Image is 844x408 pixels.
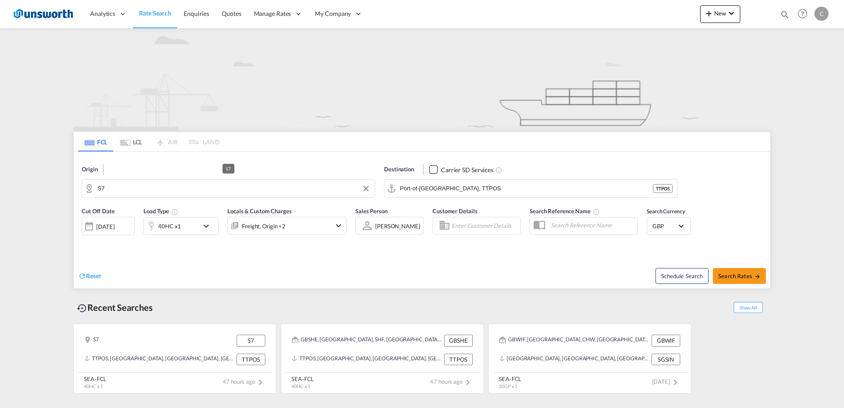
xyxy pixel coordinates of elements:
span: Sales Person [355,208,388,215]
span: Search Currency [647,208,685,215]
div: TTPOS, Port-of-Spain, Trinidad and Tobago, Caribbean, Americas [292,354,442,365]
div: GBWIF [652,335,680,346]
span: Reset [86,272,101,280]
div: Help [795,6,814,22]
md-icon: icon-chevron-right [463,377,473,388]
span: Quotes [222,10,241,17]
div: TTPOS [653,184,673,193]
div: SGSIN, Singapore, Singapore, South East Asia, Asia Pacific [499,354,649,365]
img: 3748d800213711f08852f18dcb6d8936.jpg [13,4,73,24]
md-icon: icon-chevron-right [670,377,681,388]
div: [DATE] [82,217,135,235]
md-icon: icon-backup-restore [77,303,87,314]
span: 40HC x 1 [291,383,310,389]
button: Search Ratesicon-arrow-right [713,268,766,284]
span: New [704,10,737,17]
span: Rate Search [139,9,171,17]
div: SEA-FCL [84,375,106,383]
input: Search by Door [98,182,370,195]
span: Analytics [90,9,115,18]
div: 40HC x1 [158,220,181,232]
span: Manage Rates [254,9,291,18]
span: Search Rates [718,272,761,280]
div: Freight Origin Destination Dock Stuffingicon-chevron-down [227,217,347,234]
div: C [814,7,829,21]
div: [DATE] [96,223,114,230]
span: My Company [315,9,351,18]
span: 20GP x 1 [499,383,517,389]
md-select: Sales Person: Cesar Caicedo [374,219,421,232]
div: TTPOS [444,354,473,365]
img: new-FCL.png [73,28,771,131]
span: Search Reference Name [530,208,600,215]
input: Search by Port [400,182,653,195]
md-tab-item: FCL [78,132,113,151]
md-icon: icon-chevron-down [201,221,216,231]
button: icon-plus 400-fgNewicon-chevron-down [700,5,740,23]
span: Cut Off Date [82,208,115,215]
md-icon: icon-chevron-right [255,377,266,388]
div: [PERSON_NAME] [375,223,420,230]
md-checkbox: Checkbox No Ink [429,165,494,174]
md-icon: icon-chevron-down [726,8,737,19]
md-pagination-wrapper: Use the left and right arrow keys to navigate between tabs [78,132,219,151]
div: GBSHE, Sheffield, SHF, United Kingdom, GB & Ireland, Europe [292,335,442,346]
span: Locals & Custom Charges [227,208,292,215]
md-icon: icon-refresh [78,272,86,280]
span: 47 hours ago [430,378,473,385]
span: Show All [734,302,763,313]
div: S7 [84,335,99,346]
div: GBWIF, Winsford, CHW, United Kingdom, GB & Ireland, Europe [499,335,649,346]
md-icon: icon-plus 400-fg [704,8,714,19]
md-icon: icon-arrow-right [754,273,761,280]
md-datepicker: Select [82,234,88,246]
div: Freight Origin Destination Dock Stuffing [242,220,286,232]
md-icon: Select multiple loads to view rates [171,208,178,215]
recent-search-card: GBSHE, [GEOGRAPHIC_DATA], SHF, [GEOGRAPHIC_DATA], [GEOGRAPHIC_DATA] & [GEOGRAPHIC_DATA], [GEOGRAP... [281,324,484,393]
div: SGSIN [652,354,680,365]
span: GBP [652,222,677,230]
span: Destination [384,165,414,174]
div: icon-refreshReset [78,272,101,281]
div: TTPOS, Port-of-Spain, Trinidad and Tobago, Caribbean, Americas [84,354,234,365]
div: Carrier SD Services [441,166,494,174]
md-icon: Unchecked: Search for CY (Container Yard) services for all selected carriers.Checked : Search for... [495,166,502,174]
div: GBSHE [444,335,473,346]
md-icon: icon-chevron-down [333,220,344,231]
span: Load Type [143,208,178,215]
recent-search-card: GBWIF, [GEOGRAPHIC_DATA], CHW, [GEOGRAPHIC_DATA], [GEOGRAPHIC_DATA] & [GEOGRAPHIC_DATA], [GEOGRAP... [488,324,691,393]
input: Enter Customer Details [452,219,518,232]
recent-search-card: S7 S7TTPOS, [GEOGRAPHIC_DATA], [GEOGRAPHIC_DATA], [GEOGRAPHIC_DATA], [GEOGRAPHIC_DATA] TTPOSSEA-F... [73,324,276,393]
md-icon: Your search will be saved by the below given name [593,208,600,215]
span: Customer Details [433,208,477,215]
span: 47 hours ago [222,378,266,385]
span: [DATE] [652,378,681,385]
md-input-container: Port-of-Spain, TTPOS [384,180,677,197]
div: SEA-FCL [499,375,521,383]
div: TTPOS [237,354,265,365]
span: Help [795,6,810,21]
div: S7 [226,164,231,174]
md-icon: icon-magnify [780,10,790,19]
div: SEA-FCL [291,375,314,383]
span: Enquiries [184,10,209,17]
input: Search Reference Name [546,219,637,232]
div: 40HC x1icon-chevron-down [143,217,219,235]
div: Origin S7Destination Checkbox No InkUnchecked: Search for CY (Container Yard) services for all se... [74,152,770,288]
span: 40HC x 1 [84,383,103,389]
div: icon-magnify [780,10,790,23]
button: Clear Input [359,182,373,195]
div: Recent Searches [73,298,156,317]
md-tab-item: LCL [113,132,149,151]
button: Note: By default Schedule search will only considerorigin ports, destination ports and cut off da... [656,268,708,284]
md-select: Select Currency: £ GBPUnited Kingdom Pound [652,219,686,232]
div: S7 [237,335,265,346]
md-input-container: S7 [82,180,375,197]
span: Origin [82,165,98,174]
